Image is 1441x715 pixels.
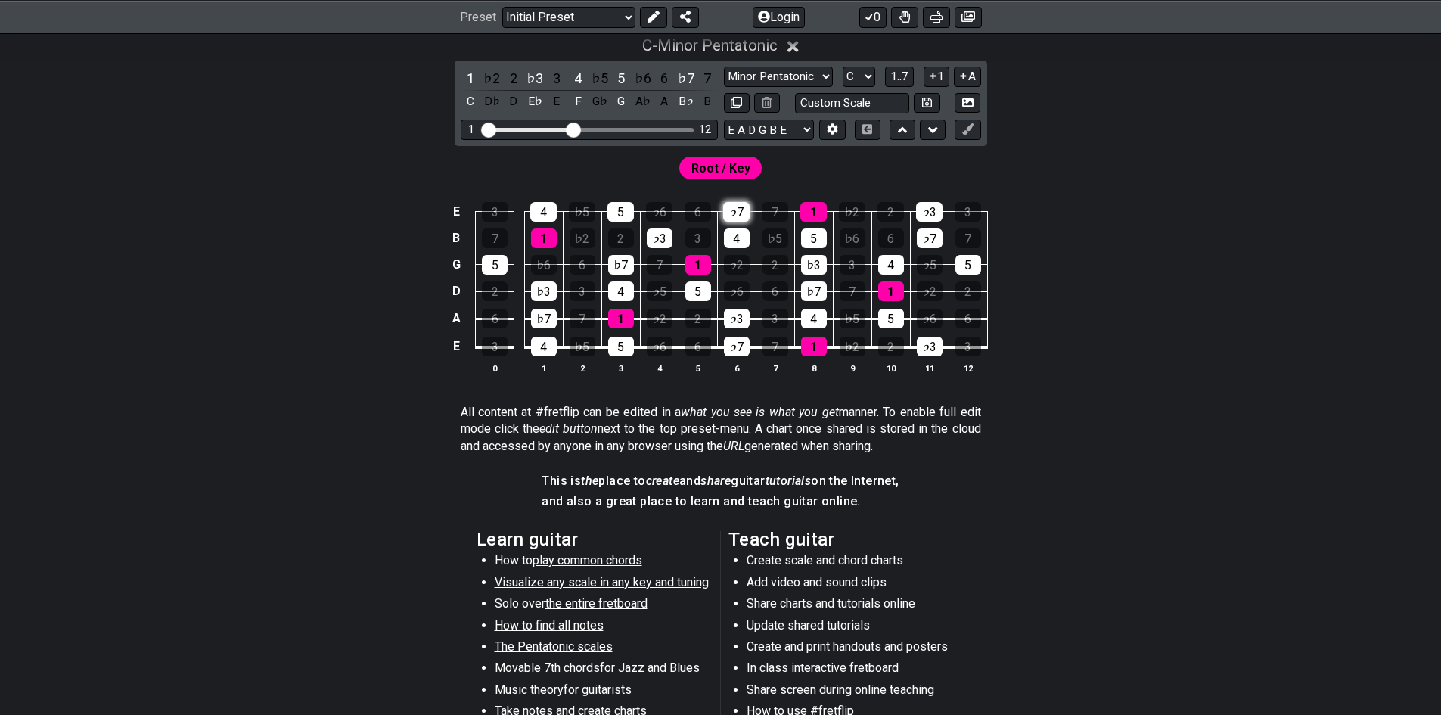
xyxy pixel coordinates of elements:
button: Move up [890,120,915,140]
div: 4 [608,281,634,301]
em: URL [723,439,744,453]
div: toggle pitch class [590,92,610,112]
div: 2 [955,281,981,301]
h4: This is place to and guitar on the Internet, [542,473,899,490]
div: ♭2 [724,255,750,275]
td: B [447,225,465,251]
div: 2 [608,228,634,248]
em: create [646,474,679,488]
div: toggle scale degree [482,68,502,89]
td: E [447,332,465,361]
span: C - Minor Pentatonic [642,36,778,54]
div: 3 [482,202,508,222]
div: 1 [531,228,557,248]
div: ♭3 [916,202,943,222]
h4: and also a great place to learn and teach guitar online. [542,493,899,510]
div: toggle scale degree [611,68,631,89]
li: How to [495,552,710,574]
li: Solo over [495,595,710,617]
div: 7 [482,228,508,248]
button: Login [753,6,805,27]
button: Delete [754,93,780,113]
div: 3 [762,309,788,328]
em: tutorials [766,474,812,488]
div: 4 [801,309,827,328]
div: 7 [762,202,788,222]
div: toggle pitch class [482,92,502,112]
button: Create image [955,6,982,27]
div: 3 [482,337,508,356]
th: 5 [679,360,717,376]
div: 2 [877,202,904,222]
div: 3 [685,228,711,248]
em: edit button [539,421,598,436]
div: toggle scale degree [697,68,717,89]
div: 5 [607,202,634,222]
span: Movable 7th chords [495,661,600,675]
div: 4 [530,202,557,222]
em: the [581,474,598,488]
div: 4 [724,228,750,248]
div: 3 [570,281,595,301]
div: ♭3 [724,309,750,328]
th: 0 [476,360,514,376]
div: 7 [840,281,865,301]
span: Visualize any scale in any key and tuning [495,575,709,589]
div: toggle pitch class [547,92,567,112]
div: 2 [482,281,508,301]
div: ♭2 [917,281,943,301]
div: ♭6 [724,281,750,301]
button: Create Image [955,93,980,113]
div: 12 [699,123,711,136]
div: 6 [482,309,508,328]
div: ♭7 [724,337,750,356]
div: toggle pitch class [568,92,588,112]
div: toggle pitch class [525,92,545,112]
th: 8 [794,360,833,376]
button: Edit Preset [640,6,667,27]
span: The Pentatonic scales [495,639,613,654]
li: Update shared tutorials [747,617,962,639]
td: D [447,278,465,305]
div: 6 [955,309,981,328]
div: 6 [685,337,711,356]
div: ♭3 [801,255,827,275]
div: toggle pitch class [461,92,480,112]
button: Toggle horizontal chord view [855,120,880,140]
div: ♭7 [801,281,827,301]
button: 1 [924,67,949,87]
li: Add video and sound clips [747,574,962,595]
div: 3 [840,255,865,275]
button: Toggle Dexterity for all fretkits [891,6,918,27]
select: Tuning [724,120,814,140]
div: ♭5 [569,202,595,222]
select: Scale [724,67,833,87]
div: toggle scale degree [504,68,523,89]
div: ♭5 [570,337,595,356]
span: 1..7 [890,70,908,83]
div: 2 [878,337,904,356]
button: Store user defined scale [914,93,939,113]
div: toggle pitch class [676,92,696,112]
div: toggle pitch class [504,92,523,112]
button: 0 [859,6,887,27]
div: ♭5 [917,255,943,275]
th: 4 [640,360,679,376]
em: share [700,474,731,488]
div: 2 [762,255,788,275]
div: ♭5 [762,228,788,248]
div: 5 [482,255,508,275]
div: 4 [531,337,557,356]
li: for Jazz and Blues [495,660,710,681]
span: play common chords [533,553,642,567]
th: 3 [601,360,640,376]
th: 6 [717,360,756,376]
th: 7 [756,360,794,376]
div: toggle pitch class [697,92,717,112]
h2: Learn guitar [477,531,713,548]
div: ♭6 [917,309,943,328]
div: 4 [878,255,904,275]
div: ♭3 [917,337,943,356]
div: toggle scale degree [568,68,588,89]
div: toggle pitch class [611,92,631,112]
